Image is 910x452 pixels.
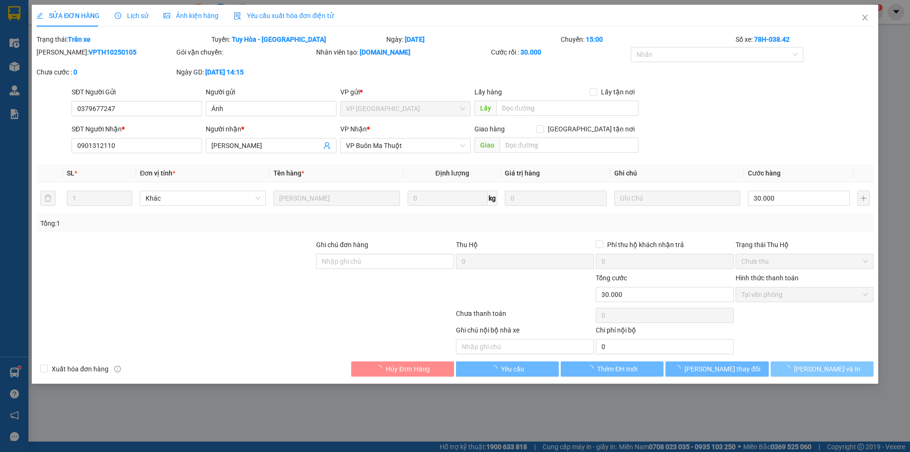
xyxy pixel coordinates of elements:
span: Tên hàng [273,169,304,177]
span: Giao hàng [474,125,505,133]
span: Phí thu hộ khách nhận trả [603,240,688,250]
span: Đơn vị tính [140,169,175,177]
input: Dọc đường [500,138,638,153]
b: 0 [73,68,77,76]
li: VP VP Buôn Ma Thuột [65,40,126,61]
span: Khác [146,191,260,205]
button: plus [857,191,870,206]
span: [PERSON_NAME] thay đổi [684,364,760,374]
span: Tổng cước [596,274,627,282]
li: BB Limousine [5,5,137,23]
b: VPTH10250105 [89,48,136,56]
div: Chưa thanh toán [455,308,595,325]
b: 78H-038.42 [754,36,790,43]
span: Ảnh kiện hàng [164,12,218,19]
input: 0 [505,191,607,206]
div: Tổng: 1 [40,218,351,229]
button: Hủy Đơn Hàng [351,361,454,377]
span: picture [164,12,170,19]
span: Yêu cầu xuất hóa đơn điện tử [234,12,334,19]
div: Trạng thái Thu Hộ [736,240,874,250]
div: VP gửi [340,87,471,97]
span: Chưa thu [741,254,868,268]
div: Nhân viên tạo: [316,47,489,57]
span: SỬA ĐƠN HÀNG [36,12,100,19]
span: loading [783,365,794,372]
b: Trên xe [68,36,91,43]
div: Trạng thái: [36,34,210,45]
button: [PERSON_NAME] và In [771,361,874,377]
span: Giá trị hàng [505,169,540,177]
div: Số xe: [735,34,874,45]
span: [GEOGRAPHIC_DATA] tận nơi [544,124,638,134]
span: edit [36,12,43,19]
div: Ngày: [385,34,560,45]
span: Thu Hộ [456,241,478,249]
input: Ghi Chú [614,191,740,206]
span: Lịch sử [115,12,148,19]
div: Gói vận chuyển: [176,47,314,57]
b: [DATE] 14:15 [205,68,244,76]
li: VP VP [GEOGRAPHIC_DATA] [5,40,65,72]
span: Lấy tận nơi [597,87,638,97]
span: Hủy Đơn Hàng [386,364,429,374]
div: Người nhận [206,124,336,134]
div: Ngày GD: [176,67,314,77]
span: Lấy hàng [474,88,502,96]
div: Chuyến: [560,34,735,45]
div: Cước rồi : [491,47,629,57]
span: info-circle [114,366,121,372]
div: SĐT Người Nhận [72,124,202,134]
span: Yêu cầu [501,364,524,374]
button: delete [40,191,55,206]
span: Lấy [474,101,496,116]
input: Ghi chú đơn hàng [316,254,454,269]
span: Thêm ĐH mới [597,364,637,374]
span: close [861,14,869,21]
span: Giao [474,138,500,153]
span: VP Nhận [340,125,367,133]
span: Xuất hóa đơn hàng [48,364,112,374]
div: Chưa cước : [36,67,174,77]
div: Tuyến: [210,34,385,45]
span: VP Tuy Hòa [346,101,465,116]
span: loading [375,365,386,372]
span: loading [587,365,597,372]
span: user-add [323,142,331,149]
span: Định lượng [436,169,469,177]
b: Tuy Hòa - [GEOGRAPHIC_DATA] [232,36,326,43]
span: SL [67,169,74,177]
div: SĐT Người Gửi [72,87,202,97]
label: Ghi chú đơn hàng [316,241,368,249]
span: Cước hàng [748,169,781,177]
label: Hình thức thanh toán [736,274,799,282]
input: VD: Bàn, Ghế [273,191,400,206]
button: Close [852,5,878,31]
div: Người gửi [206,87,336,97]
b: 30.000 [520,48,541,56]
b: [DATE] [405,36,425,43]
span: clock-circle [115,12,121,19]
button: [PERSON_NAME] thay đổi [665,361,768,377]
span: Tại văn phòng [741,287,868,302]
span: kg [488,191,497,206]
img: icon [234,12,241,20]
input: Dọc đường [496,101,638,116]
input: Nhập ghi chú [456,339,594,354]
button: Yêu cầu [456,361,559,377]
th: Ghi chú [610,164,744,183]
b: [DOMAIN_NAME] [360,48,410,56]
span: loading [491,365,501,372]
div: Chi phí nội bộ [596,325,734,339]
span: loading [674,365,684,372]
span: [PERSON_NAME] và In [794,364,860,374]
span: environment [65,63,72,70]
div: [PERSON_NAME]: [36,47,174,57]
div: Ghi chú nội bộ nhà xe [456,325,594,339]
button: Thêm ĐH mới [561,361,664,377]
span: VP Buôn Ma Thuột [346,138,465,153]
b: 15:00 [586,36,603,43]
